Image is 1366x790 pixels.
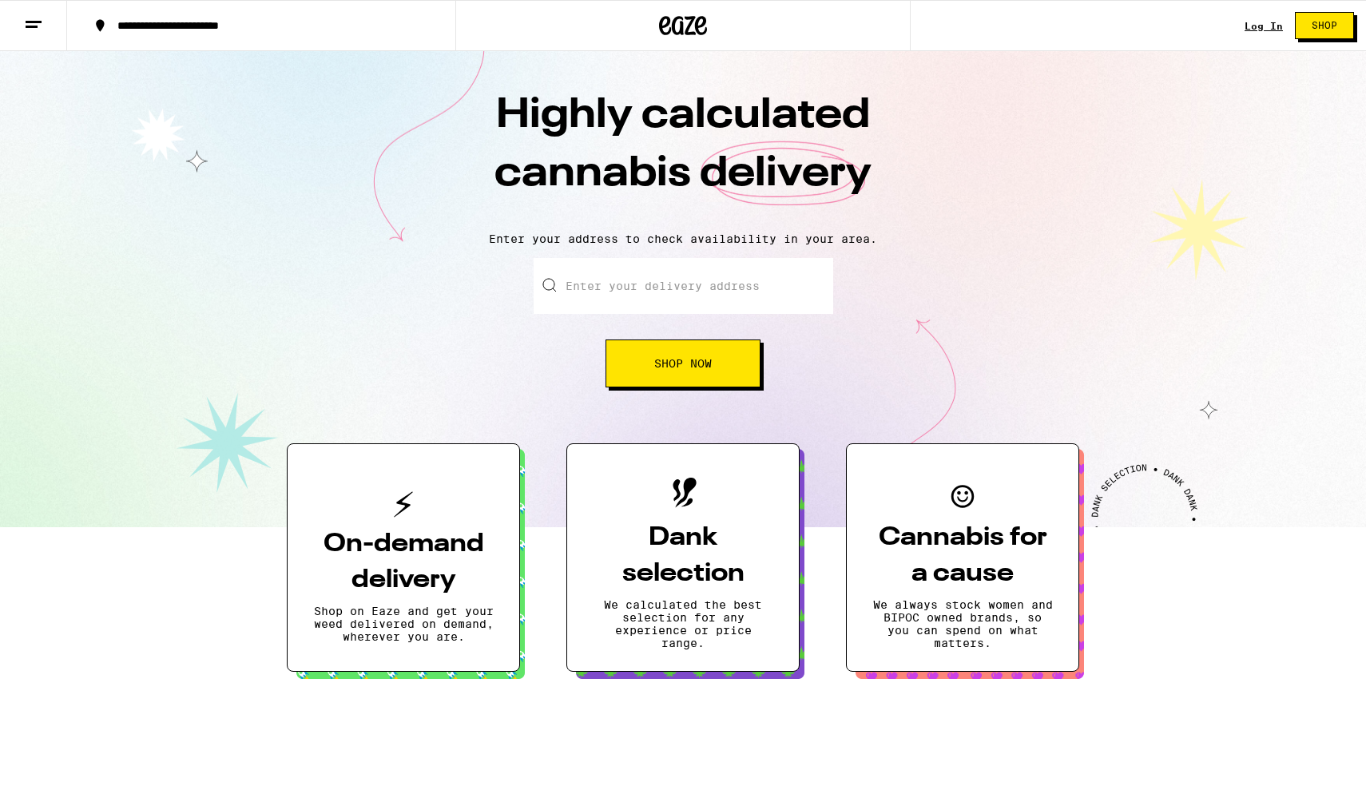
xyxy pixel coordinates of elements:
h1: Highly calculated cannabis delivery [403,87,963,220]
button: Shop Now [606,339,760,387]
a: Shop [1283,12,1366,39]
button: Dank selectionWe calculated the best selection for any experience or price range. [566,443,800,672]
h3: On-demand delivery [313,526,494,598]
p: We calculated the best selection for any experience or price range. [593,598,773,649]
a: Log In [1245,21,1283,31]
button: Shop [1295,12,1354,39]
input: Enter your delivery address [534,258,833,314]
h3: Cannabis for a cause [872,520,1053,592]
p: Enter your address to check availability in your area. [16,232,1350,245]
h3: Dank selection [593,520,773,592]
button: Cannabis for a causeWe always stock women and BIPOC owned brands, so you can spend on what matters. [846,443,1079,672]
button: On-demand deliveryShop on Eaze and get your weed delivered on demand, wherever you are. [287,443,520,672]
span: Shop Now [654,358,712,369]
span: Shop [1312,21,1337,30]
p: Shop on Eaze and get your weed delivered on demand, wherever you are. [313,605,494,643]
p: We always stock women and BIPOC owned brands, so you can spend on what matters. [872,598,1053,649]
